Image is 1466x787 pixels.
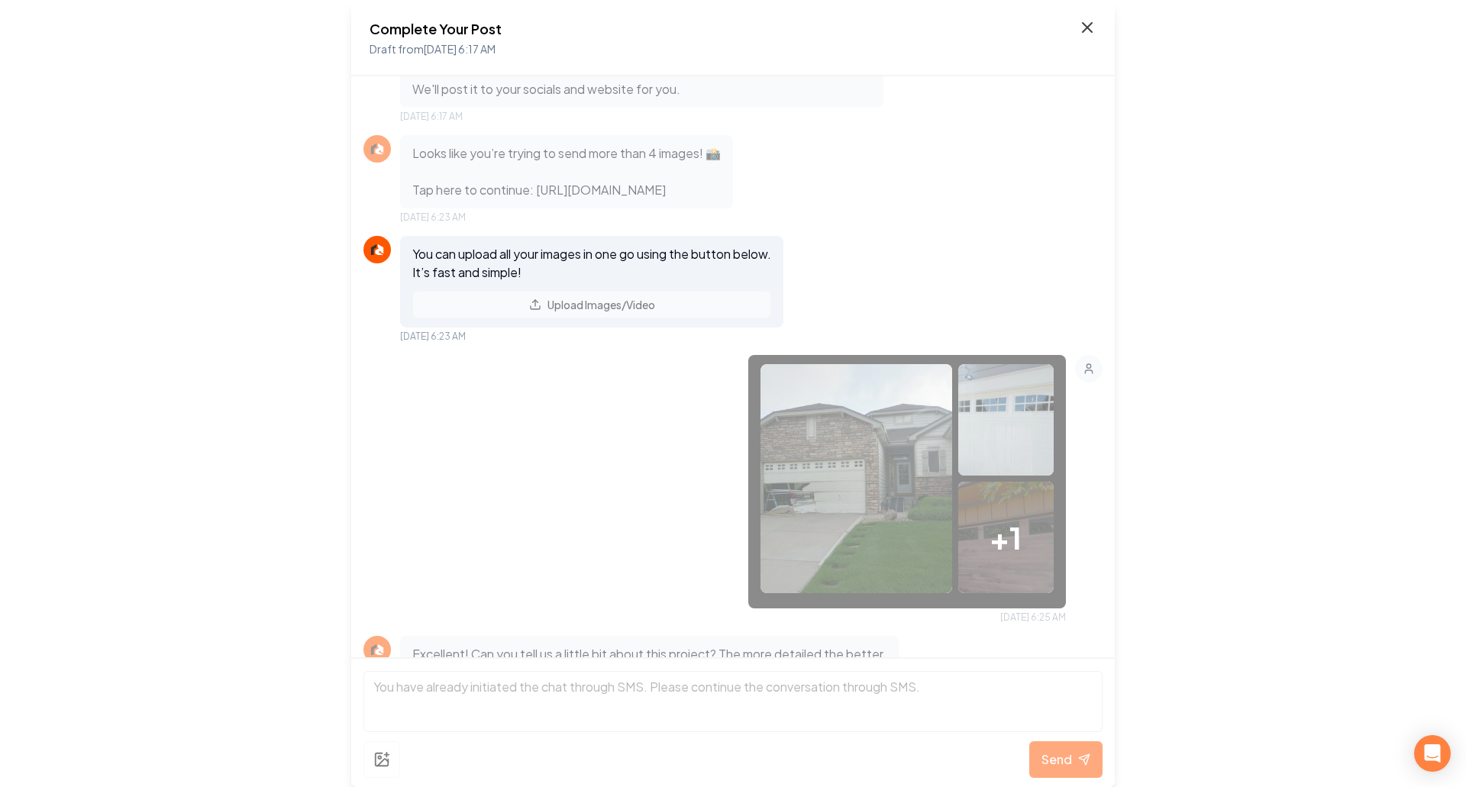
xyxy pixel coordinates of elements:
[368,240,386,259] img: Rebolt Logo
[368,140,386,158] img: Rebolt Logo
[990,514,1022,560] span: + 1
[370,18,502,40] h2: Complete Your Post
[958,364,1054,517] img: uploaded image
[760,364,952,593] img: uploaded image
[412,645,886,663] p: Excellent! Can you tell us a little bit about this project? The more detailed the better.
[1414,735,1451,772] div: Open Intercom Messenger
[400,211,466,224] span: [DATE] 6:23 AM
[412,245,771,282] p: You can upload all your images in one go using the button below. It’s fast and simple!
[412,144,721,199] p: Looks like you’re trying to send more than 4 images! 📸 Tap here to continue: [URL][DOMAIN_NAME]
[400,331,466,343] span: [DATE] 6:23 AM
[370,42,496,56] span: Draft from [DATE] 6:17 AM
[368,640,386,659] img: Rebolt Logo
[1000,611,1066,624] span: [DATE] 6:25 AM
[400,111,463,123] span: [DATE] 6:17 AM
